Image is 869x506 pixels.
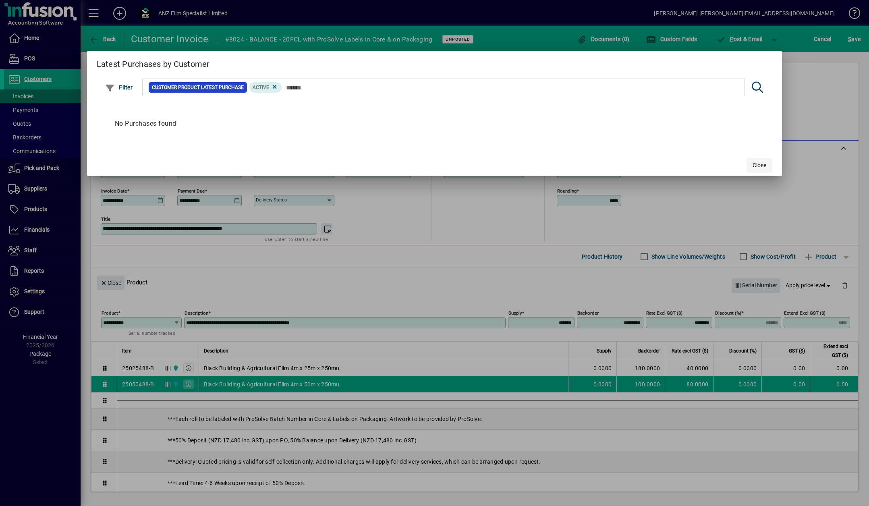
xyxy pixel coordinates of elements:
[152,83,244,91] span: Customer Product Latest Purchase
[753,161,766,170] span: Close
[103,80,135,95] button: Filter
[105,84,133,91] span: Filter
[253,85,269,90] span: Active
[249,82,282,93] mat-chip: Product Activation Status: Active
[107,111,763,137] div: No Purchases found
[87,51,782,74] h2: Latest Purchases by Customer
[747,158,772,173] button: Close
